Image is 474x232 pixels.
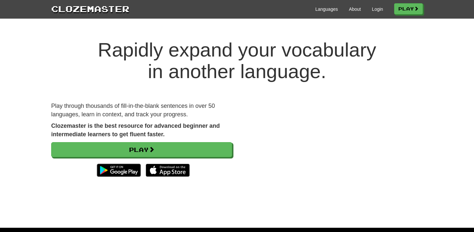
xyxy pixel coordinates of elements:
a: Play [394,3,423,14]
strong: Clozemaster is the best resource for advanced beginner and intermediate learners to get fluent fa... [51,123,220,138]
a: Languages [315,6,338,12]
img: Get it on Google Play [94,160,144,180]
a: About [349,6,361,12]
img: Download_on_the_App_Store_Badge_US-UK_135x40-25178aeef6eb6b83b96f5f2d004eda3bffbb37122de64afbaef7... [146,164,190,177]
p: Play through thousands of fill-in-the-blank sentences in over 50 languages, learn in context, and... [51,102,232,119]
a: Clozemaster [51,3,129,15]
a: Play [51,142,232,157]
a: Login [372,6,383,12]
